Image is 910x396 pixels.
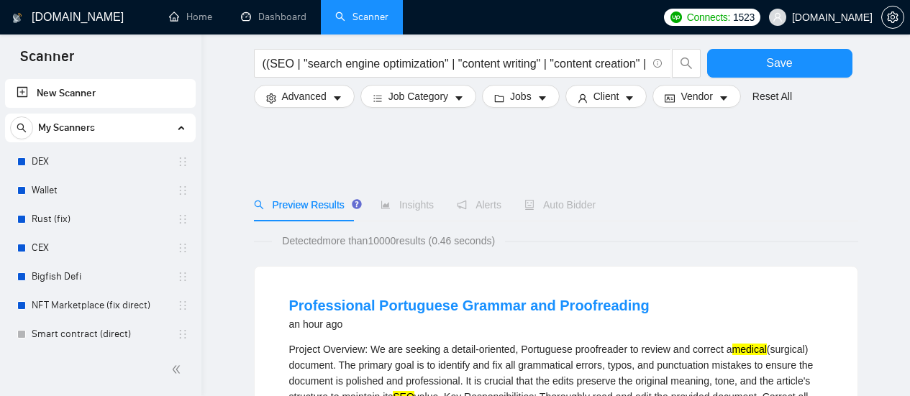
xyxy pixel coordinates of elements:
[254,85,355,108] button: settingAdvancedcaret-down
[457,200,467,210] span: notification
[177,300,188,311] span: holder
[707,49,852,78] button: Save
[360,85,476,108] button: barsJob Categorycaret-down
[177,185,188,196] span: holder
[624,93,634,103] span: caret-down
[5,79,196,108] li: New Scanner
[673,57,700,70] span: search
[861,347,896,382] iframe: Intercom live chat
[32,205,168,234] a: Rust (fix)
[454,93,464,103] span: caret-down
[12,6,22,29] img: logo
[272,233,505,249] span: Detected more than 10000 results (0.46 seconds)
[289,316,650,333] div: an hour ago
[653,59,663,68] span: info-circle
[733,9,755,25] span: 1523
[719,93,729,103] span: caret-down
[537,93,547,103] span: caret-down
[241,11,306,23] a: dashboardDashboard
[38,114,95,142] span: My Scanners
[681,88,712,104] span: Vendor
[9,46,86,76] span: Scanner
[457,199,501,211] span: Alerts
[32,176,168,205] a: Wallet
[32,320,168,349] a: Smart contract (direct)
[17,79,184,108] a: New Scanner
[881,6,904,29] button: setting
[32,147,168,176] a: DEX
[687,9,730,25] span: Connects:
[254,199,358,211] span: Preview Results
[177,271,188,282] span: holder
[565,85,647,108] button: userClientcaret-down
[766,54,792,72] span: Save
[752,88,792,104] a: Reset All
[11,123,32,133] span: search
[332,93,342,103] span: caret-down
[578,93,588,103] span: user
[881,11,904,23] a: setting
[388,88,448,104] span: Job Category
[672,49,701,78] button: search
[32,262,168,291] a: Bigfish Defi
[289,298,650,313] a: Professional Portuguese Grammar and Proofreading
[282,88,327,104] span: Advanced
[254,200,264,210] span: search
[171,362,186,377] span: double-left
[177,328,188,340] span: holder
[510,88,532,104] span: Jobs
[593,88,619,104] span: Client
[482,85,560,108] button: folderJobscaret-down
[882,11,904,23] span: setting
[773,12,783,22] span: user
[177,156,188,167] span: holder
[32,234,168,262] a: CEX
[524,200,534,210] span: robot
[494,93,504,103] span: folder
[10,116,33,139] button: search
[177,242,188,254] span: holder
[32,291,168,320] a: NFT Marketplace (fix direct)
[665,93,675,103] span: idcard
[670,11,682,23] img: upwork-logo.png
[169,11,212,23] a: homeHome
[732,344,767,355] mark: medical
[263,55,647,73] input: Search Freelance Jobs...
[266,93,276,103] span: setting
[335,11,388,23] a: searchScanner
[381,200,391,210] span: area-chart
[350,198,363,211] div: Tooltip anchor
[652,85,740,108] button: idcardVendorcaret-down
[524,199,596,211] span: Auto Bidder
[381,199,434,211] span: Insights
[177,213,188,225] span: holder
[373,93,383,103] span: bars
